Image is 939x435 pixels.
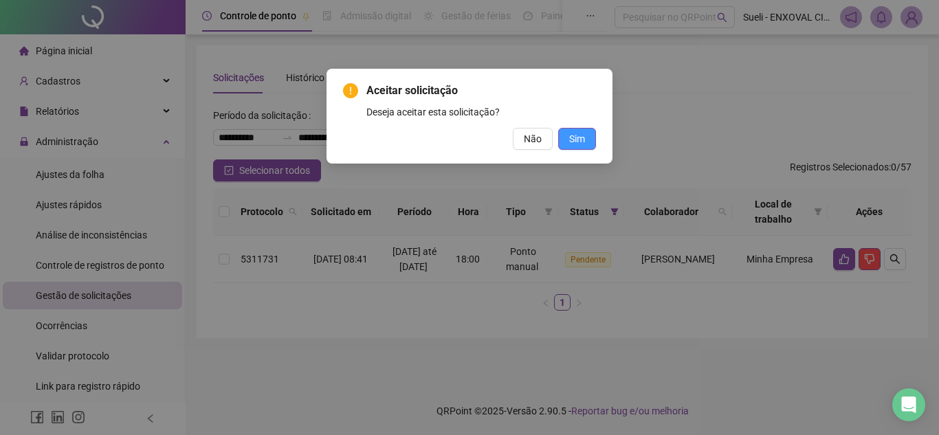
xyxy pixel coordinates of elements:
[892,388,925,421] div: Open Intercom Messenger
[366,82,596,99] span: Aceitar solicitação
[513,128,553,150] button: Não
[569,131,585,146] span: Sim
[366,104,596,120] div: Deseja aceitar esta solicitação?
[558,128,596,150] button: Sim
[343,83,358,98] span: exclamation-circle
[524,131,542,146] span: Não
